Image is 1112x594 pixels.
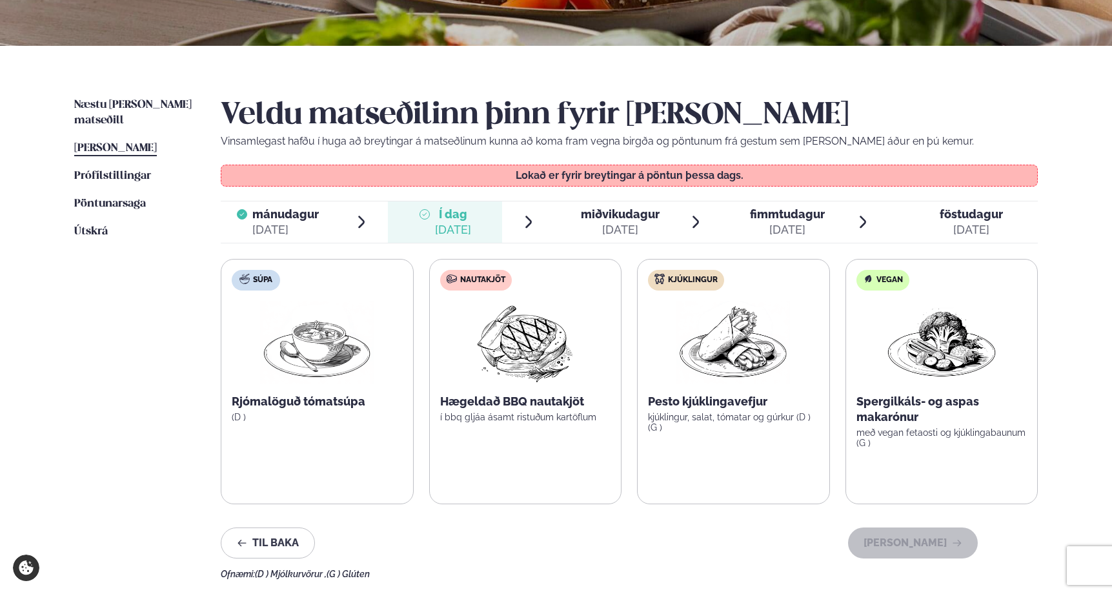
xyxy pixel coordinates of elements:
[885,301,998,384] img: Vegan.png
[581,207,660,221] span: miðvikudagur
[940,207,1003,221] span: föstudagur
[440,412,611,422] p: í bbq gljáa ásamt ristuðum kartöflum
[440,394,611,409] p: Hægeldað BBQ nautakjöt
[654,274,665,284] img: chicken.svg
[221,569,1038,579] div: Ofnæmi:
[435,222,471,238] div: [DATE]
[221,97,1038,134] h2: Veldu matseðilinn þinn fyrir [PERSON_NAME]
[74,196,146,212] a: Pöntunarsaga
[327,569,370,579] span: (G ) Glúten
[74,169,151,184] a: Prófílstillingar
[253,275,272,285] span: Súpa
[435,207,471,222] span: Í dag
[750,207,825,221] span: fimmtudagur
[74,224,108,240] a: Útskrá
[74,198,146,209] span: Pöntunarsaga
[668,275,718,285] span: Kjúklingur
[750,222,825,238] div: [DATE]
[460,275,505,285] span: Nautakjöt
[74,143,157,154] span: [PERSON_NAME]
[255,569,327,579] span: (D ) Mjólkurvörur ,
[252,222,319,238] div: [DATE]
[221,134,1038,149] p: Vinsamlegast hafðu í huga að breytingar á matseðlinum kunna að koma fram vegna birgða og pöntunum...
[581,222,660,238] div: [DATE]
[940,222,1003,238] div: [DATE]
[74,141,157,156] a: [PERSON_NAME]
[232,394,403,409] p: Rjómalöguð tómatsúpa
[648,394,819,409] p: Pesto kjúklingavefjur
[876,275,903,285] span: Vegan
[863,274,873,284] img: Vegan.svg
[648,412,819,433] p: kjúklingur, salat, tómatar og gúrkur (D ) (G )
[239,274,250,284] img: soup.svg
[252,207,319,221] span: mánudagur
[221,527,315,558] button: Til baka
[447,274,457,284] img: beef.svg
[468,301,582,384] img: Beef-Meat.png
[260,301,374,384] img: Soup.png
[74,97,195,128] a: Næstu [PERSON_NAME] matseðill
[13,555,39,581] a: Cookie settings
[234,170,1025,181] p: Lokað er fyrir breytingar á pöntun þessa dags.
[676,301,790,384] img: Wraps.png
[232,412,403,422] p: (D )
[74,226,108,237] span: Útskrá
[856,427,1027,448] p: með vegan fetaosti og kjúklingabaunum (G )
[856,394,1027,425] p: Spergilkáls- og aspas makarónur
[74,170,151,181] span: Prófílstillingar
[848,527,978,558] button: [PERSON_NAME]
[74,99,192,126] span: Næstu [PERSON_NAME] matseðill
